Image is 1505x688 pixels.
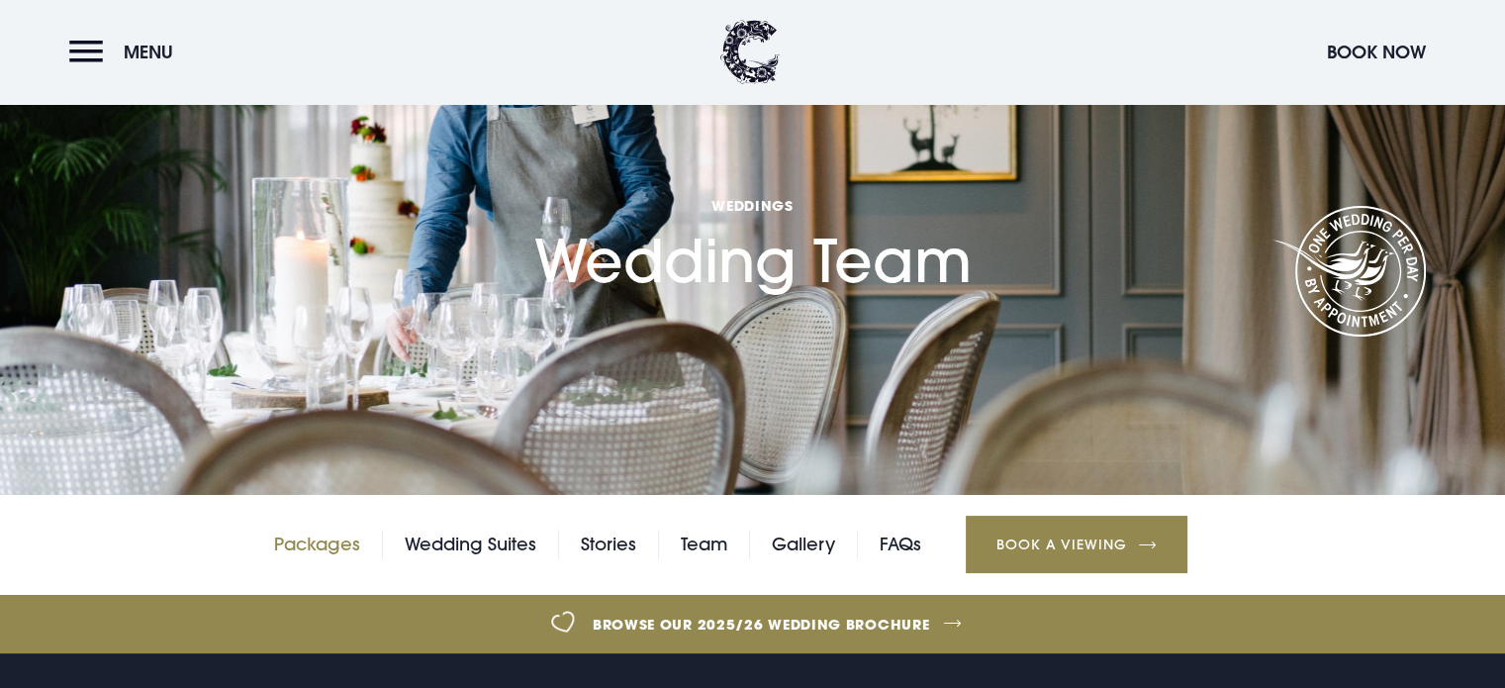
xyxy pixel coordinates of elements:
span: Menu [124,41,173,63]
button: Book Now [1317,31,1436,73]
span: Weddings [534,196,972,215]
a: FAQs [880,530,921,559]
button: Menu [69,31,183,73]
a: Packages [274,530,360,559]
a: Book a Viewing [966,516,1187,573]
a: Wedding Suites [405,530,536,559]
a: Stories [581,530,636,559]
h1: Wedding Team [534,110,972,296]
a: Team [681,530,727,559]
img: Clandeboye Lodge [720,20,780,84]
a: Gallery [772,530,835,559]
